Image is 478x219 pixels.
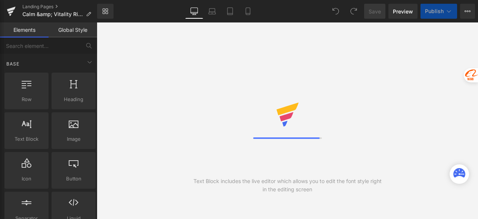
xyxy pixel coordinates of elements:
[22,4,97,10] a: Landing Pages
[54,135,93,143] span: Image
[22,11,83,17] span: Calm &amp; Vitality Ring &amp; Bracelet Combo
[185,4,203,19] a: Desktop
[221,4,239,19] a: Tablet
[393,7,413,15] span: Preview
[203,4,221,19] a: Laptop
[6,60,20,67] span: Base
[328,4,343,19] button: Undo
[97,4,114,19] a: New Library
[7,135,46,143] span: Text Block
[346,4,361,19] button: Redo
[192,177,383,194] div: Text Block includes the live editor which allows you to edit the font style right in the editing ...
[7,175,46,183] span: Icon
[7,95,46,103] span: Row
[388,4,418,19] a: Preview
[420,4,457,19] button: Publish
[49,22,97,37] a: Global Style
[239,4,257,19] a: Mobile
[460,4,475,19] button: More
[54,95,93,103] span: Heading
[369,7,381,15] span: Save
[54,175,93,183] span: Button
[425,8,444,14] span: Publish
